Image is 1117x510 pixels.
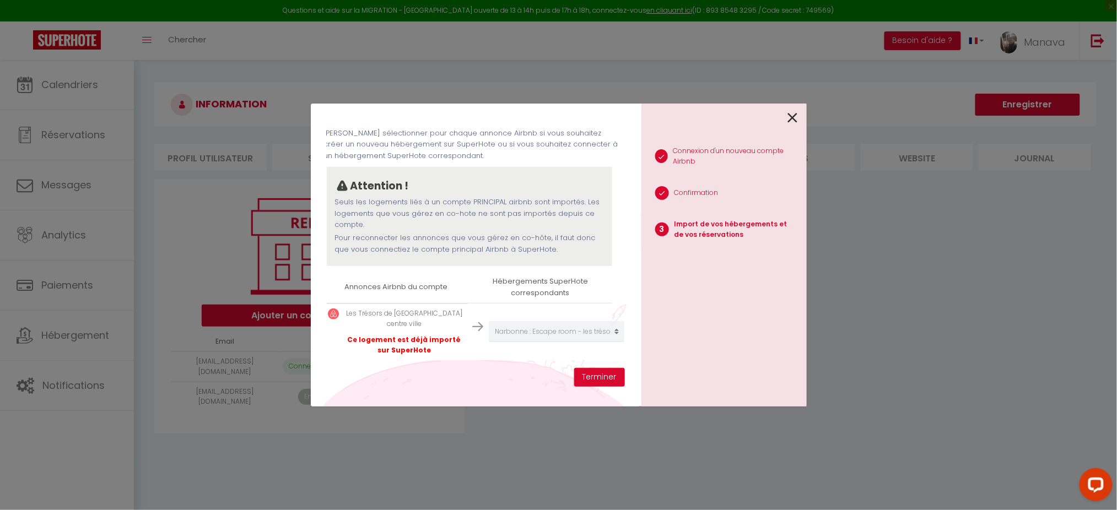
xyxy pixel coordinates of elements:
[674,188,719,198] p: Confirmation
[334,197,601,230] p: Seuls les logements liés à un compte PRINCIPAL airbnb sont importés. Les logements que vous gérez...
[1071,464,1117,510] iframe: LiveChat chat widget
[350,178,408,194] p: Attention !
[344,335,463,356] p: Ce logement est déjà importé sur SuperHote
[673,146,798,167] p: Connexion d'un nouveau compte Airbnb
[334,232,601,255] p: Pour reconnecter les annonces que vous gérez en co-hôte, il faut donc que vous connectiez le comp...
[468,272,612,303] th: Hébergements SuperHote correspondants
[574,368,625,387] button: Terminer
[655,223,669,236] span: 3
[323,272,468,303] th: Annonces Airbnb du compte
[344,308,463,329] p: Les Trésors de [GEOGRAPHIC_DATA] centre ville
[323,128,621,161] p: [PERSON_NAME] sélectionner pour chaque annonce Airbnb si vous souhaitez créer un nouveau hébergem...
[674,219,798,240] p: Import de vos hébergements et de vos réservations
